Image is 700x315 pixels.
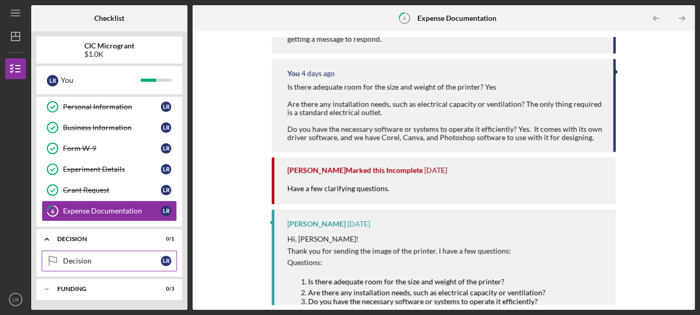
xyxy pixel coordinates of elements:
div: Grant Request [63,186,161,194]
b: CIC Microgrant [84,42,134,50]
b: Expense Documentation [417,14,497,22]
div: FUNDING [57,286,148,292]
div: Form W-9 [63,144,161,153]
a: Experiment DetailsLR [42,159,177,180]
text: LR [12,297,19,303]
p: Thank you for sending the image of the printer. I have a few questions: [287,245,545,257]
mark: Do you have the necessary software or systems to operate it efficiently? [308,297,538,306]
div: Is there adequate room for the size and weight of the printer? Yes Are there any installation nee... [287,83,603,142]
div: Business Information [63,123,161,132]
div: L R [161,206,171,216]
div: Expense Documentation [63,207,161,215]
div: [PERSON_NAME] [287,220,346,228]
div: Have a few clarifying questions. [287,183,400,204]
div: L R [161,164,171,174]
time: 2025-08-29 10:13 [301,69,335,78]
a: Form W-9LR [42,138,177,159]
div: $1.0K [84,50,134,58]
p: Hi, [PERSON_NAME]! [287,233,545,245]
tspan: 6 [403,15,406,21]
b: Checklist [94,14,124,22]
a: Grant RequestLR [42,180,177,200]
div: You [61,71,141,89]
a: 6Expense DocumentationLR [42,200,177,221]
time: 2025-08-27 14:59 [347,220,370,228]
a: Personal InformationLR [42,96,177,117]
div: L R [161,122,171,133]
div: 0 / 1 [156,236,174,242]
div: Experiment Details [63,165,161,173]
div: Decision [63,257,161,265]
mark: Is there adequate room for the size and weight of the printer? [308,277,504,286]
tspan: 6 [51,208,55,215]
time: 2025-08-27 14:59 [424,166,447,174]
a: DecisionLR [42,250,177,271]
div: You [287,69,300,78]
div: Decision [57,236,148,242]
div: Personal Information [63,103,161,111]
div: 0 / 3 [156,286,174,292]
div: L R [161,185,171,195]
div: L R [161,143,171,154]
div: L R [161,256,171,266]
div: [PERSON_NAME] Marked this Incomplete [287,166,423,174]
p: Questions: [287,257,545,268]
div: L R [47,75,58,86]
a: Business InformationLR [42,117,177,138]
mark: Are there any installation needs, such as electrical capacity or ventilation? [308,288,545,297]
div: L R [161,102,171,112]
button: LR [5,289,26,310]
